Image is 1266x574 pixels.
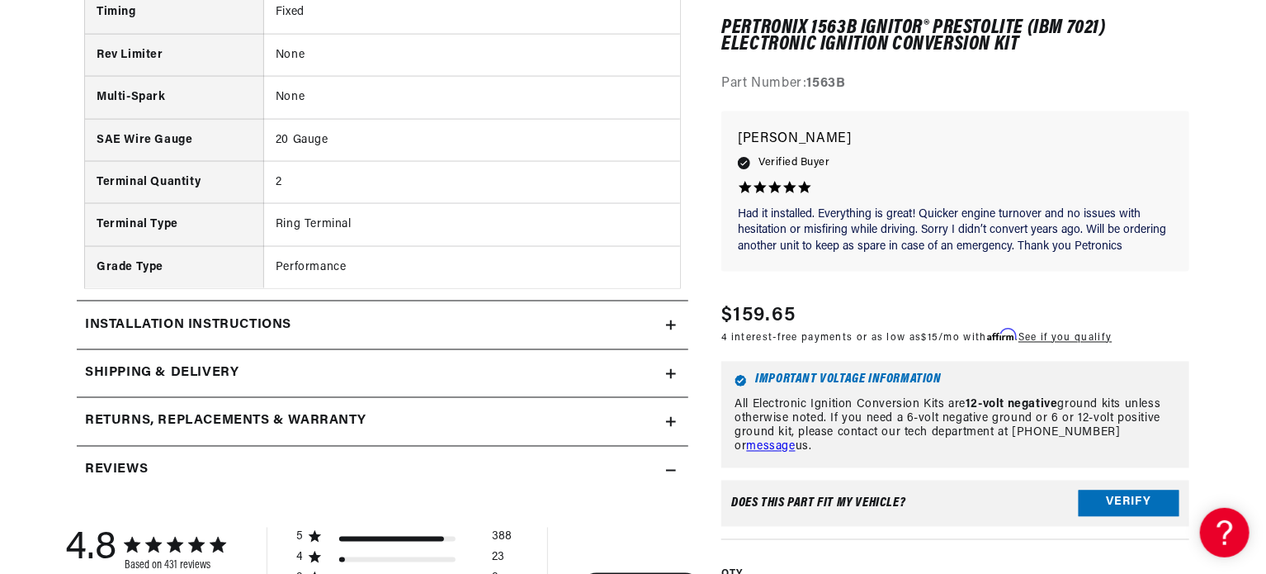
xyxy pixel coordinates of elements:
[807,77,846,90] strong: 1563B
[77,447,688,495] summary: Reviews
[738,127,1173,150] p: [PERSON_NAME]
[65,528,116,572] div: 4.8
[721,300,796,330] span: $159.65
[263,34,680,76] td: None
[85,246,263,288] th: Grade Type
[77,398,688,446] summary: Returns, Replacements & Warranty
[721,74,1189,95] div: Part Number:
[1018,333,1112,343] a: See if you qualify - Learn more about Affirm Financing (opens in modal)
[77,301,688,349] summary: Installation instructions
[125,560,225,572] div: Based on 431 reviews
[922,333,939,343] span: $15
[85,460,148,481] h2: Reviews
[85,363,239,385] h2: Shipping & Delivery
[263,77,680,119] td: None
[263,162,680,204] td: 2
[263,204,680,246] td: Ring Terminal
[747,440,796,453] a: message
[85,77,263,119] th: Multi-Spark
[85,119,263,161] th: SAE Wire Gauge
[735,375,1176,387] h6: Important Voltage Information
[738,206,1173,254] p: Had it installed. Everything is great! Quicker engine turnover and no issues with hesitation or m...
[85,315,291,336] h2: Installation instructions
[85,204,263,246] th: Terminal Type
[85,411,366,433] h2: Returns, Replacements & Warranty
[296,530,304,545] div: 5
[296,551,512,572] div: 4 star by 23 reviews
[1079,490,1179,516] button: Verify
[263,119,680,161] td: 20 Gauge
[721,330,1112,345] p: 4 interest-free payments or as low as /mo with .
[492,530,512,551] div: 388
[492,551,504,572] div: 23
[987,329,1016,341] span: Affirm
[735,399,1176,454] p: All Electronic Ignition Conversion Kits are ground kits unless otherwise noted. If you need a 6-v...
[731,496,905,510] div: Does This part fit My vehicle?
[85,34,263,76] th: Rev Limiter
[758,154,829,172] span: Verified Buyer
[296,551,304,566] div: 4
[263,246,680,288] td: Performance
[296,530,512,551] div: 5 star by 388 reviews
[77,350,688,398] summary: Shipping & Delivery
[721,19,1189,53] h1: PerTronix 1563B Ignitor® Prestolite (IBM 7021) Electronic Ignition Conversion Kit
[966,399,1058,411] strong: 12-volt negative
[85,162,263,204] th: Terminal Quantity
